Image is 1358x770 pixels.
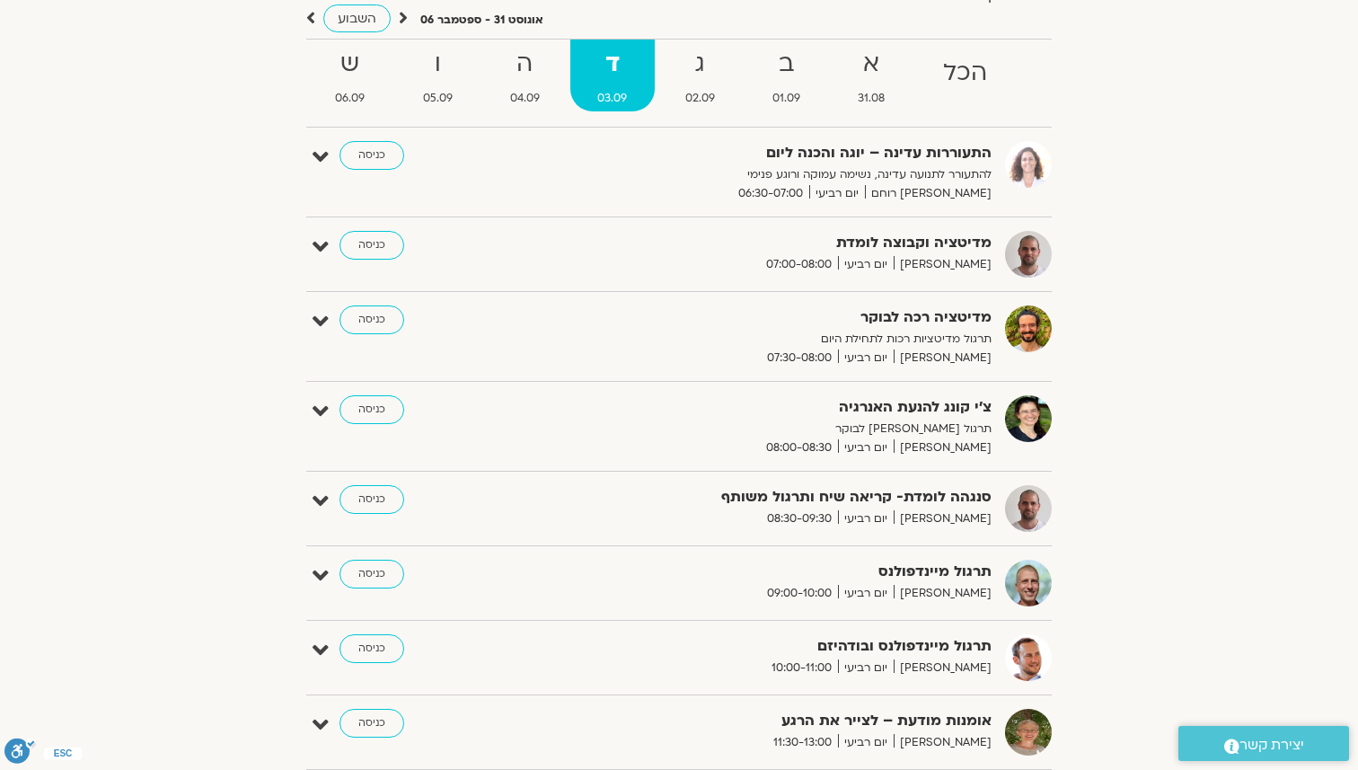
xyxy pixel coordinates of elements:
[551,305,992,330] strong: מדיטציה רכה לבוקר
[483,89,567,108] span: 04.09
[338,10,376,27] span: השבוע
[551,634,992,659] strong: תרגול מיינדפולנס ובודהיזם
[658,89,742,108] span: 02.09
[760,438,838,457] span: 08:00-08:30
[831,40,912,111] a: א31.08
[551,560,992,584] strong: תרגול מיינדפולנס
[395,89,479,108] span: 05.09
[761,349,838,367] span: 07:30-08:00
[339,231,404,260] a: כניסה
[551,709,992,733] strong: אומנות מודעת – לצייר את הרגע
[745,40,827,111] a: ב01.09
[894,349,992,367] span: [PERSON_NAME]
[420,11,543,30] p: אוגוסט 31 - ספטמבר 06
[838,659,894,677] span: יום רביעי
[339,709,404,738] a: כניסה
[894,584,992,603] span: [PERSON_NAME]
[865,184,992,203] span: [PERSON_NAME] רוחם
[551,231,992,255] strong: מדיטציה וקבוצה לומדת
[551,165,992,184] p: להתעורר לתנועה עדינה, נשימה עמוקה ורוגע פנימי
[551,420,992,438] p: תרגול [PERSON_NAME] לבוקר
[395,40,479,111] a: ו05.09
[916,40,1014,111] a: הכל
[658,40,742,111] a: ג02.09
[916,53,1014,93] strong: הכל
[831,89,912,108] span: 31.08
[570,89,654,108] span: 03.09
[551,330,992,349] p: תרגול מדיטציות רכות לתחילת היום
[570,40,654,111] a: ד03.09
[339,560,404,589] a: כניסה
[308,40,392,111] a: ש06.09
[339,141,404,170] a: כניסה
[1178,726,1349,761] a: יצירת קשר
[894,255,992,274] span: [PERSON_NAME]
[732,184,809,203] span: 06:30-07:00
[838,584,894,603] span: יום רביעי
[894,509,992,528] span: [PERSON_NAME]
[761,509,838,528] span: 08:30-09:30
[767,733,838,752] span: 11:30-13:00
[831,44,912,84] strong: א
[339,485,404,514] a: כניסה
[838,733,894,752] span: יום רביעי
[658,44,742,84] strong: ג
[894,659,992,677] span: [PERSON_NAME]
[809,184,865,203] span: יום רביעי
[551,485,992,509] strong: סנגהה לומדת- קריאה שיח ותרגול משותף
[894,733,992,752] span: [PERSON_NAME]
[323,4,391,32] a: השבוע
[339,634,404,663] a: כניסה
[745,44,827,84] strong: ב
[308,44,392,84] strong: ש
[308,89,392,108] span: 06.09
[761,584,838,603] span: 09:00-10:00
[1239,733,1304,757] span: יצירת קשר
[483,44,567,84] strong: ה
[570,44,654,84] strong: ד
[551,141,992,165] strong: התעוררות עדינה – יוגה והכנה ליום
[838,349,894,367] span: יום רביעי
[838,509,894,528] span: יום רביעי
[339,395,404,424] a: כניסה
[551,395,992,420] strong: צ'י קונג להנעת האנרגיה
[745,89,827,108] span: 01.09
[838,255,894,274] span: יום רביעי
[760,255,838,274] span: 07:00-08:00
[339,305,404,334] a: כניסה
[395,44,479,84] strong: ו
[483,40,567,111] a: ה04.09
[838,438,894,457] span: יום רביעי
[765,659,838,677] span: 10:00-11:00
[894,438,992,457] span: [PERSON_NAME]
